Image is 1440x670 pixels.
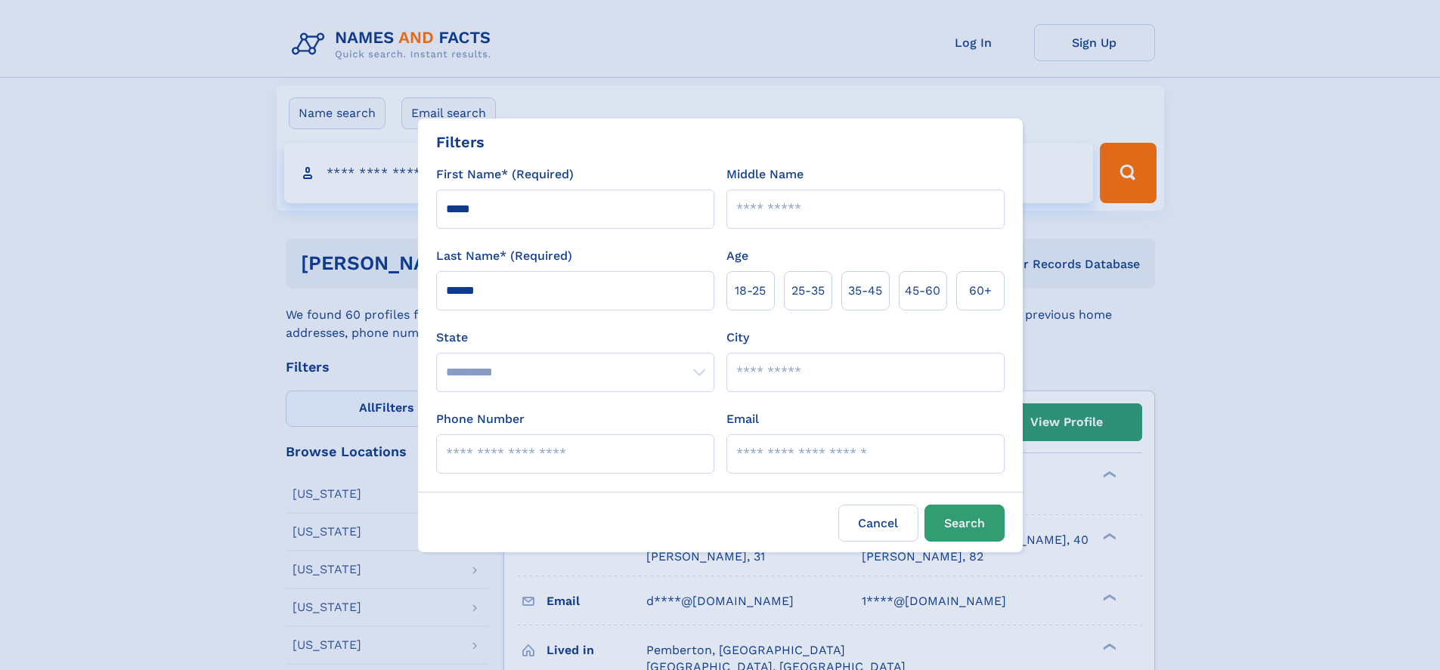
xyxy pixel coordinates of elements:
[848,282,882,300] span: 35‑45
[436,131,485,153] div: Filters
[726,329,749,347] label: City
[436,410,525,428] label: Phone Number
[436,329,714,347] label: State
[905,282,940,300] span: 45‑60
[726,247,748,265] label: Age
[969,282,992,300] span: 60+
[726,165,804,184] label: Middle Name
[838,505,918,542] label: Cancel
[791,282,825,300] span: 25‑35
[924,505,1005,542] button: Search
[436,165,574,184] label: First Name* (Required)
[436,247,572,265] label: Last Name* (Required)
[735,282,766,300] span: 18‑25
[726,410,759,428] label: Email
